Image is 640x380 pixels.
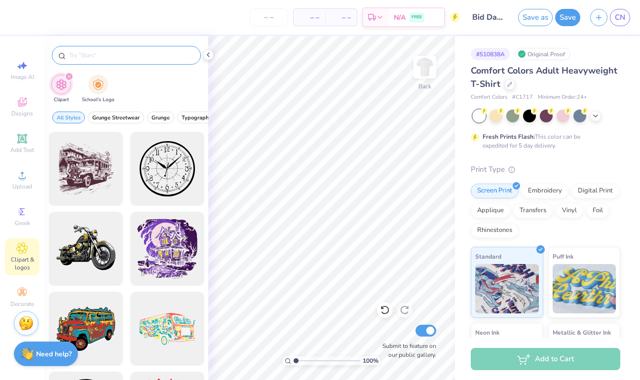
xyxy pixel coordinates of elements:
span: Clipart [54,96,69,104]
div: Original Proof [515,48,570,60]
span: Comfort Colors Adult Heavyweight T-Shirt [471,65,617,90]
div: # 510838A [471,48,510,60]
div: Screen Print [471,184,519,198]
div: Vinyl [556,203,583,218]
span: School's Logo [82,96,114,104]
button: filter button [51,75,71,104]
div: Embroidery [522,184,568,198]
div: Print Type [471,164,620,175]
span: FREE [412,14,422,21]
span: Upload [12,183,32,190]
button: filter button [52,112,85,123]
div: Applique [471,203,510,218]
div: Digital Print [571,184,619,198]
span: CN [615,12,625,23]
span: Grunge Streetwear [92,114,140,121]
span: Clipart & logos [5,256,39,271]
button: filter button [147,112,174,123]
span: Grunge [151,114,170,121]
label: Submit to feature on our public gallery. [377,342,436,359]
span: 100 % [363,356,378,365]
span: – – [331,12,351,23]
span: Add Text [10,146,34,154]
input: Try "Stars" [68,50,194,60]
input: Untitled Design [465,7,513,27]
div: filter for Clipart [51,75,71,104]
div: Foil [586,203,609,218]
span: # C1717 [512,93,533,102]
strong: Need help? [36,349,72,359]
div: Transfers [513,203,553,218]
span: Neon Ink [475,327,499,338]
button: filter button [177,112,216,123]
div: This color can be expedited for 5 day delivery. [483,132,604,150]
img: Standard [475,264,539,313]
button: Save as [518,9,553,26]
span: All Styles [57,114,80,121]
span: Typography [182,114,212,121]
span: Minimum Order: 24 + [538,93,587,102]
img: School's Logo Image [93,79,104,90]
span: Comfort Colors [471,93,507,102]
span: Puff Ink [553,251,573,262]
span: Image AI [11,73,34,81]
input: – – [250,8,288,26]
img: Back [415,57,435,77]
div: Rhinestones [471,223,519,238]
button: filter button [82,75,114,104]
span: Metallic & Glitter Ink [553,327,611,338]
span: Decorate [10,300,34,308]
img: Puff Ink [553,264,616,313]
button: filter button [88,112,144,123]
span: Designs [11,110,33,117]
span: N/A [394,12,406,23]
a: CN [610,9,630,26]
span: Standard [475,251,501,262]
img: Clipart Image [56,79,67,90]
div: Back [418,82,431,91]
div: filter for School's Logo [82,75,114,104]
strong: Fresh Prints Flash: [483,133,535,141]
button: Save [555,9,580,26]
span: Greek [15,219,30,227]
span: – – [300,12,319,23]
